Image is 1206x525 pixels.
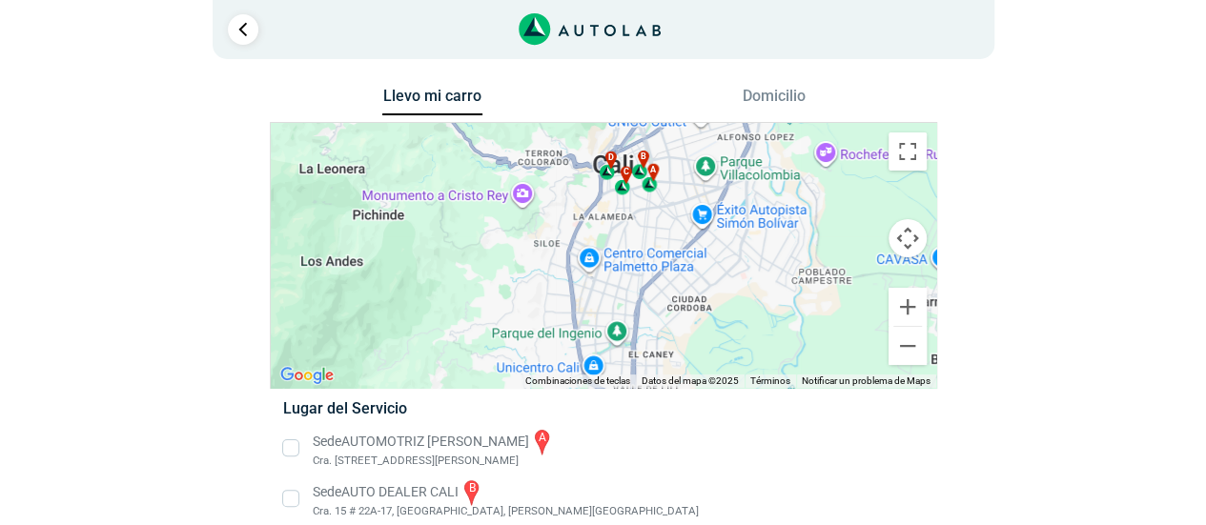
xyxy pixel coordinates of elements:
[607,151,613,165] span: d
[650,163,656,176] span: a
[889,219,927,257] button: Controles de visualización del mapa
[889,132,927,171] button: Cambiar a la vista en pantalla completa
[283,399,923,417] h5: Lugar del Servicio
[519,19,661,37] a: Link al sitio de autolab
[228,14,258,45] a: Ir al paso anterior
[623,166,628,179] span: c
[802,375,930,386] a: Notificar un problema de Maps
[724,87,824,114] button: Domicilio
[750,375,790,386] a: Términos (se abre en una nueva pestaña)
[640,151,645,164] span: b
[382,87,482,116] button: Llevo mi carro
[525,374,630,388] button: Combinaciones de teclas
[276,363,338,388] img: Google
[889,327,927,365] button: Reducir
[276,363,338,388] a: Abre esta zona en Google Maps (se abre en una nueva ventana)
[642,375,739,386] span: Datos del mapa ©2025
[889,288,927,326] button: Ampliar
